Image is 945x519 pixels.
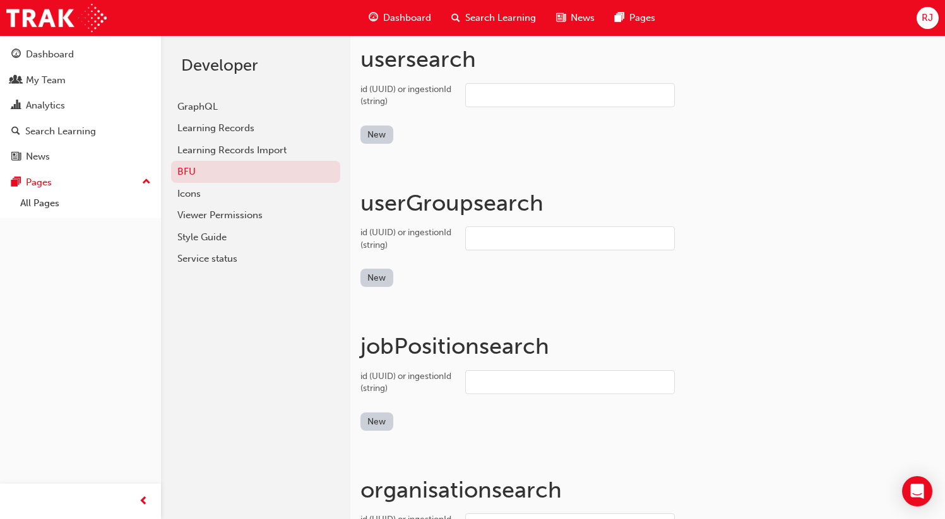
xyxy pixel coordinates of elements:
[171,226,340,248] a: Style Guide
[5,171,156,194] button: Pages
[615,10,624,26] span: pages-icon
[360,226,455,251] div: id (UUID) or ingestionId (string)
[5,40,156,171] button: DashboardMy TeamAnalyticsSearch LearningNews
[171,248,340,270] a: Service status
[11,75,21,86] span: people-icon
[15,194,156,213] a: All Pages
[26,73,66,88] div: My Team
[360,370,455,395] div: id (UUID) or ingestionId (string)
[177,230,334,245] div: Style Guide
[11,151,21,163] span: news-icon
[25,124,96,139] div: Search Learning
[5,94,156,117] a: Analytics
[441,5,546,31] a: search-iconSearch Learning
[902,476,932,506] div: Open Intercom Messenger
[181,55,330,76] h2: Developer
[177,208,334,223] div: Viewer Permissions
[360,476,935,504] h1: organisation search
[546,5,605,31] a: news-iconNews
[5,43,156,66] a: Dashboard
[139,494,148,510] span: prev-icon
[465,83,675,107] input: id (UUID) or ingestionId (string)
[605,5,665,31] a: pages-iconPages
[571,11,595,25] span: News
[26,47,74,62] div: Dashboard
[360,332,935,360] h1: jobPosition search
[11,49,21,61] span: guage-icon
[142,174,151,190] span: up-icon
[5,145,156,168] a: News
[465,11,536,25] span: Search Learning
[177,187,334,201] div: Icons
[171,96,340,118] a: GraphQL
[177,121,334,136] div: Learning Records
[26,175,52,190] div: Pages
[11,126,20,137] span: search-icon
[383,11,431,25] span: Dashboard
[171,117,340,139] a: Learning Records
[359,5,441,31] a: guage-iconDashboard
[465,226,675,250] input: id (UUID) or ingestionId (string)
[171,204,340,226] a: Viewer Permissions
[360,269,393,287] button: New
[171,161,340,183] a: BFU
[360,189,935,217] h1: userGroup search
[11,177,21,189] span: pages-icon
[26,98,65,113] div: Analytics
[177,100,334,114] div: GraphQL
[465,370,675,394] input: id (UUID) or ingestionId (string)
[629,11,655,25] span: Pages
[360,412,393,431] button: New
[177,143,334,158] div: Learning Records Import
[360,125,393,144] button: New
[556,10,566,26] span: news-icon
[360,45,935,73] h1: user search
[369,10,378,26] span: guage-icon
[5,69,156,92] a: My Team
[5,120,156,143] a: Search Learning
[451,10,460,26] span: search-icon
[360,83,455,108] div: id (UUID) or ingestionId (string)
[917,7,939,29] button: RJ
[11,100,21,112] span: chart-icon
[177,252,334,266] div: Service status
[26,149,50,164] div: News
[922,11,933,25] span: RJ
[6,4,107,32] img: Trak
[171,139,340,161] a: Learning Records Import
[171,183,340,205] a: Icons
